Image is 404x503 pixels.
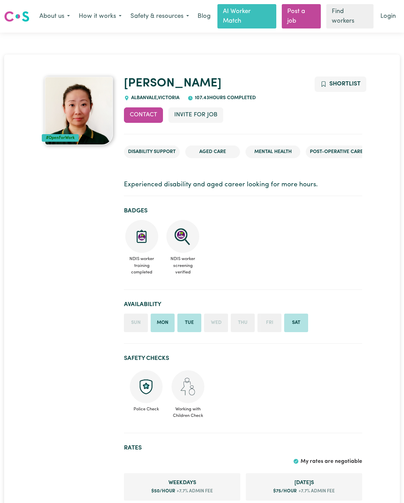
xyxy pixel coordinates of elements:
[166,220,199,253] img: NDIS Worker Screening Verified
[297,488,335,495] span: +7.7% admin fee
[129,95,179,101] span: ALBANVALE , Victoria
[257,314,281,332] li: Unavailable on Friday
[35,9,74,24] button: About us
[282,4,321,28] a: Post a job
[124,355,362,362] h2: Safety Checks
[151,314,175,332] li: Available on Monday
[125,220,158,253] img: CS Academy: Introduction to NDIS Worker Training course completed
[124,107,163,122] button: Contact
[124,145,180,159] li: Disability Support
[171,403,205,419] span: Working with Children Check
[124,301,362,308] h2: Availability
[124,314,148,332] li: Unavailable on Sunday
[124,78,222,90] a: [PERSON_NAME]
[329,81,361,87] span: Shortlist
[165,253,201,278] span: NDIS worker screening verified
[124,253,160,278] span: NDIS worker training completed
[306,145,367,159] li: Post-operative care
[376,9,400,24] a: Login
[4,10,29,23] img: Careseekers logo
[326,4,374,28] a: Find workers
[273,489,297,493] span: $ 75 /hour
[204,314,228,332] li: Unavailable on Wednesday
[193,9,215,24] a: Blog
[45,77,113,145] img: Emily
[74,9,126,24] button: How it works
[124,180,362,190] p: Experienced disability and aged career looking for more hours.
[231,314,255,332] li: Unavailable on Thursday
[251,479,357,487] span: Saturday rate
[151,489,175,493] span: $ 50 /hour
[185,145,240,159] li: Aged Care
[129,479,235,487] span: Weekday rate
[168,107,223,122] button: Invite for Job
[284,314,308,332] li: Available on Saturday
[301,459,362,464] span: My rates are negotiable
[177,314,201,332] li: Available on Tuesday
[42,134,79,142] div: #OpenForWork
[193,95,256,101] span: 107.43 hours completed
[175,488,213,495] span: +7.7% admin fee
[315,77,366,92] button: Add to shortlist
[129,403,163,412] span: Police Check
[245,145,300,159] li: Mental Health
[124,444,362,452] h2: Rates
[4,9,29,24] a: Careseekers logo
[42,77,116,145] a: Emily's profile picture'#OpenForWork
[172,370,204,403] img: Working with children check
[130,370,163,403] img: Police check
[124,207,362,214] h2: Badges
[217,4,276,28] a: AI Worker Match
[126,9,193,24] button: Safety & resources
